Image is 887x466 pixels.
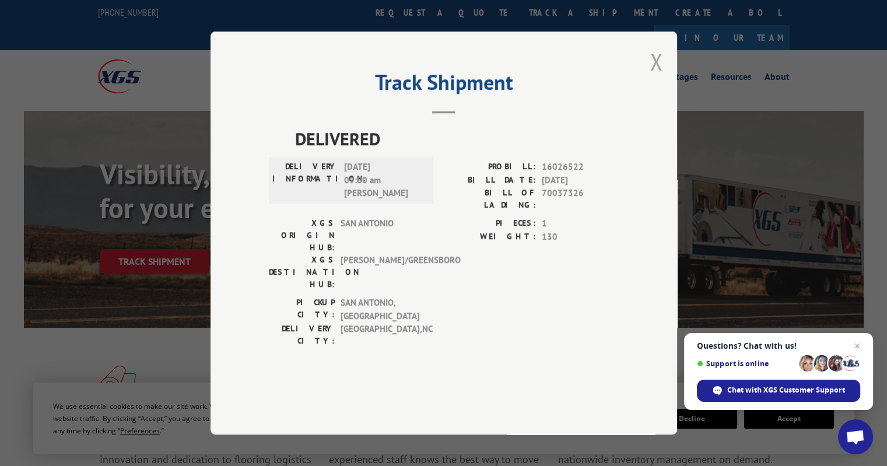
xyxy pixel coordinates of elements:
span: 1 [542,217,619,230]
label: BILL OF LADING: [444,187,536,211]
span: Close chat [850,339,864,353]
span: Support is online [697,359,795,368]
span: [PERSON_NAME]/GREENSBORO [341,254,419,290]
h2: Track Shipment [269,74,619,96]
div: Chat with XGS Customer Support [697,380,860,402]
label: BILL DATE: [444,174,536,187]
span: [DATE] 09:00 am [PERSON_NAME] [344,160,423,200]
span: [DATE] [542,174,619,187]
label: DELIVERY INFORMATION: [272,160,338,200]
label: XGS DESTINATION HUB: [269,254,335,290]
span: 16026522 [542,160,619,174]
span: SAN ANTONIO , [GEOGRAPHIC_DATA] [341,296,419,323]
label: PICKUP CITY: [269,296,335,323]
span: [GEOGRAPHIC_DATA] , NC [341,323,419,347]
span: SAN ANTONIO [341,217,419,254]
span: 130 [542,230,619,244]
div: Open chat [838,419,873,454]
label: DELIVERY CITY: [269,323,335,347]
label: PROBILL: [444,160,536,174]
button: Close modal [650,46,662,77]
span: Questions? Chat with us! [697,341,860,351]
label: PIECES: [444,217,536,230]
span: DELIVERED [295,125,619,152]
span: 70037326 [542,187,619,211]
label: WEIGHT: [444,230,536,244]
span: Chat with XGS Customer Support [727,385,845,395]
label: XGS ORIGIN HUB: [269,217,335,254]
